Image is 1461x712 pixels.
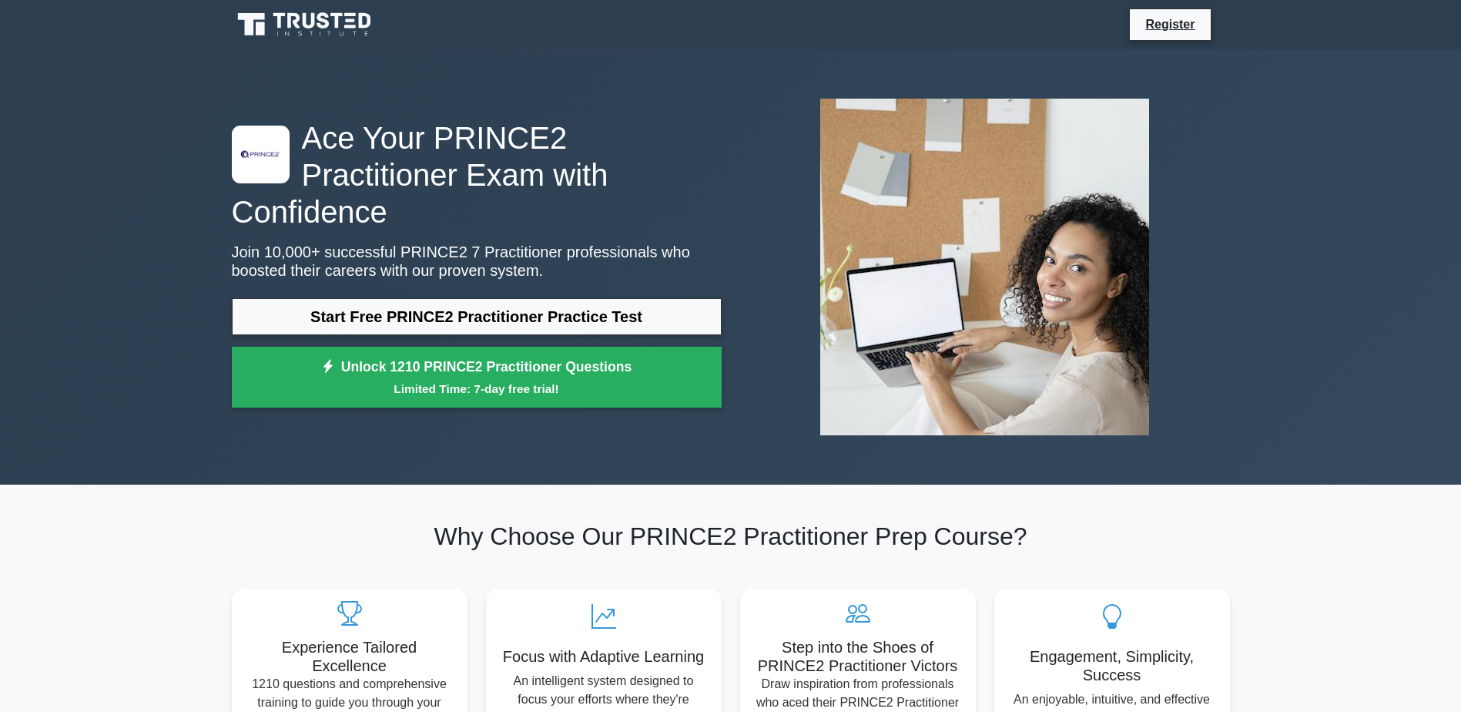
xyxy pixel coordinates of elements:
h5: Focus with Adaptive Learning [498,647,709,666]
h2: Why Choose Our PRINCE2 Practitioner Prep Course? [232,522,1230,551]
h1: Ace Your PRINCE2 Practitioner Exam with Confidence [232,119,722,230]
h5: Engagement, Simplicity, Success [1007,647,1218,684]
small: Limited Time: 7-day free trial! [251,380,702,398]
h5: Experience Tailored Excellence [244,638,455,675]
a: Start Free PRINCE2 Practitioner Practice Test [232,298,722,335]
p: Join 10,000+ successful PRINCE2 7 Practitioner professionals who boosted their careers with our p... [232,243,722,280]
a: Register [1136,15,1204,34]
h5: Step into the Shoes of PRINCE2 Practitioner Victors [752,638,963,675]
a: Unlock 1210 PRINCE2 Practitioner QuestionsLimited Time: 7-day free trial! [232,347,722,408]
